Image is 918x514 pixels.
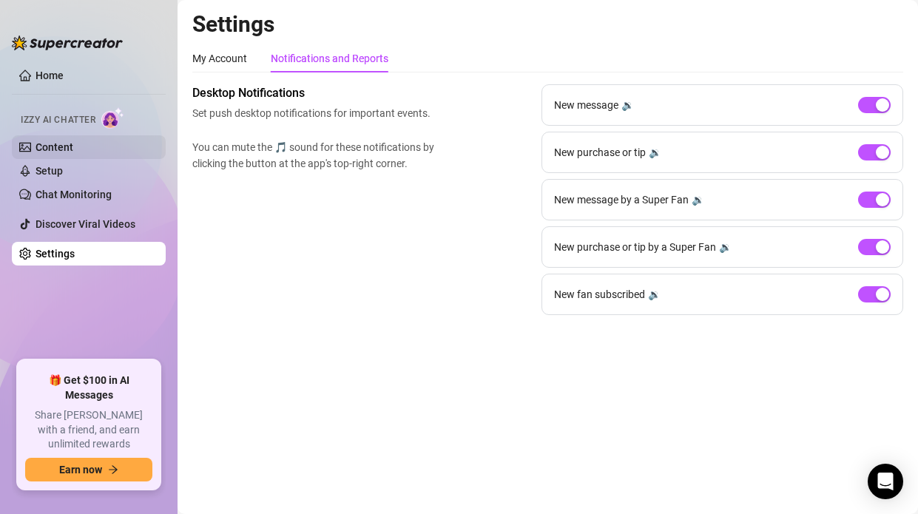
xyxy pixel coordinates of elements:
[36,165,63,177] a: Setup
[25,458,152,481] button: Earn nowarrow-right
[59,464,102,476] span: Earn now
[554,192,689,208] span: New message by a Super Fan
[554,97,618,113] span: New message
[648,286,661,302] div: 🔉
[868,464,903,499] div: Open Intercom Messenger
[554,144,646,160] span: New purchase or tip
[621,97,634,113] div: 🔉
[12,35,123,50] img: logo-BBDzfeDw.svg
[25,408,152,452] span: Share [PERSON_NAME] with a friend, and earn unlimited rewards
[192,139,441,172] span: You can mute the 🎵 sound for these notifications by clicking the button at the app's top-right co...
[692,192,704,208] div: 🔉
[192,50,247,67] div: My Account
[36,248,75,260] a: Settings
[25,373,152,402] span: 🎁 Get $100 in AI Messages
[192,10,903,38] h2: Settings
[192,84,441,102] span: Desktop Notifications
[36,189,112,200] a: Chat Monitoring
[554,286,645,302] span: New fan subscribed
[554,239,716,255] span: New purchase or tip by a Super Fan
[36,70,64,81] a: Home
[719,239,732,255] div: 🔉
[36,218,135,230] a: Discover Viral Videos
[192,105,441,121] span: Set push desktop notifications for important events.
[101,107,124,129] img: AI Chatter
[36,141,73,153] a: Content
[108,464,118,475] span: arrow-right
[649,144,661,160] div: 🔉
[271,50,388,67] div: Notifications and Reports
[21,113,95,127] span: Izzy AI Chatter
